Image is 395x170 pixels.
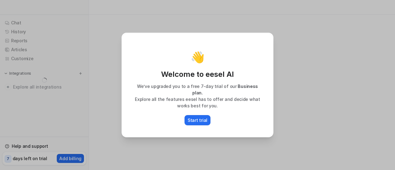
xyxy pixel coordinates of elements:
[129,69,266,79] p: Welcome to eesel AI
[191,51,205,63] p: 👋
[129,83,266,96] p: We’ve upgraded you to a free 7-day trial of our
[185,115,210,125] button: Start trial
[129,96,266,109] p: Explore all the features eesel has to offer and decide what works best for you.
[188,117,207,123] p: Start trial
